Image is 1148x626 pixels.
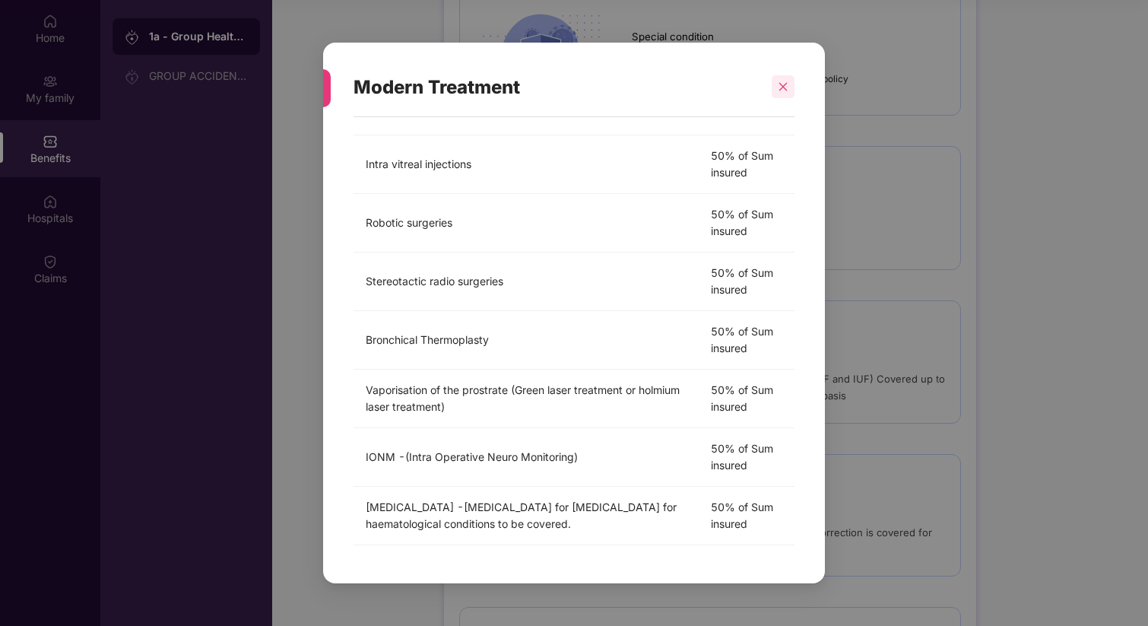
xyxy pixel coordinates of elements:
[354,253,699,311] td: Stereotactic radio surgeries
[699,194,794,253] td: 50% of Sum insured
[699,253,794,311] td: 50% of Sum insured
[354,311,699,370] td: Bronchical Thermoplasty
[699,428,794,487] td: 50% of Sum insured
[354,370,699,428] td: Vaporisation of the prostrate (Green laser treatment or holmium laser treatment)
[699,487,794,545] td: 50% of Sum insured
[354,428,699,487] td: IONM -(Intra Operative Neuro Monitoring)
[699,311,794,370] td: 50% of Sum insured
[699,135,794,194] td: 50% of Sum insured
[778,81,788,92] span: close
[354,194,699,253] td: Robotic surgeries
[699,370,794,428] td: 50% of Sum insured
[354,487,699,545] td: [MEDICAL_DATA] -[MEDICAL_DATA] for [MEDICAL_DATA] for haematological conditions to be covered.
[354,135,699,194] td: Intra vitreal injections
[354,58,758,117] div: Modern Treatment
